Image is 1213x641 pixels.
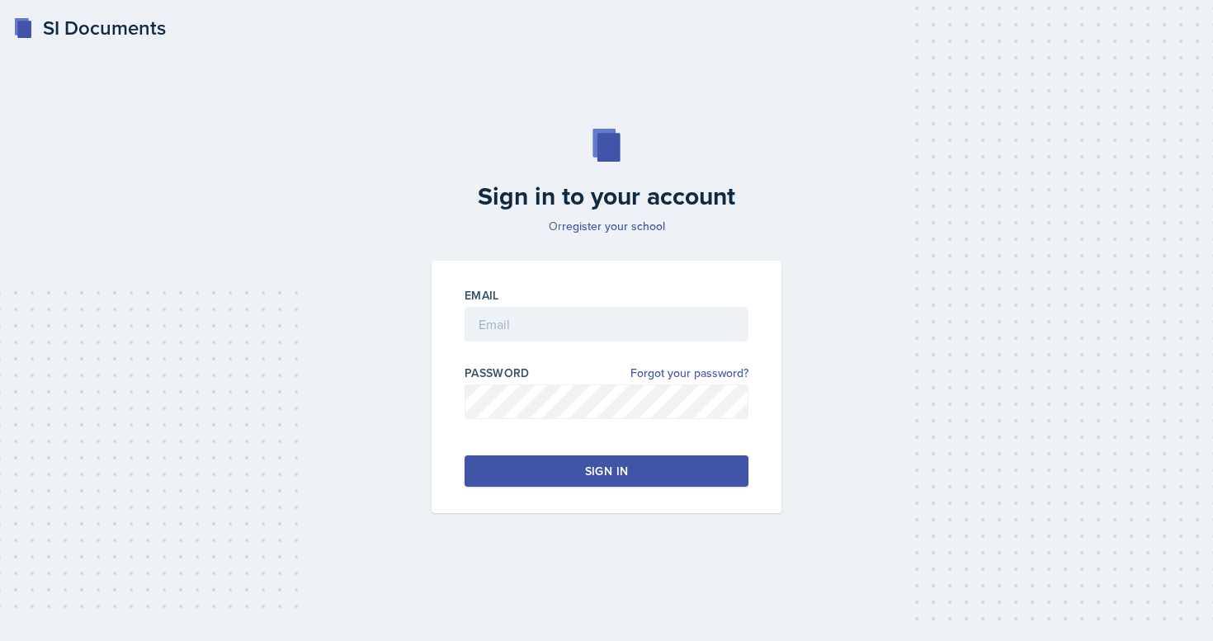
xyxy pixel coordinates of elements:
[630,365,748,382] a: Forgot your password?
[465,287,499,304] label: Email
[465,307,748,342] input: Email
[13,13,166,43] a: SI Documents
[585,463,628,479] div: Sign in
[422,218,791,234] p: Or
[422,181,791,211] h2: Sign in to your account
[562,218,665,234] a: register your school
[465,365,530,381] label: Password
[465,455,748,487] button: Sign in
